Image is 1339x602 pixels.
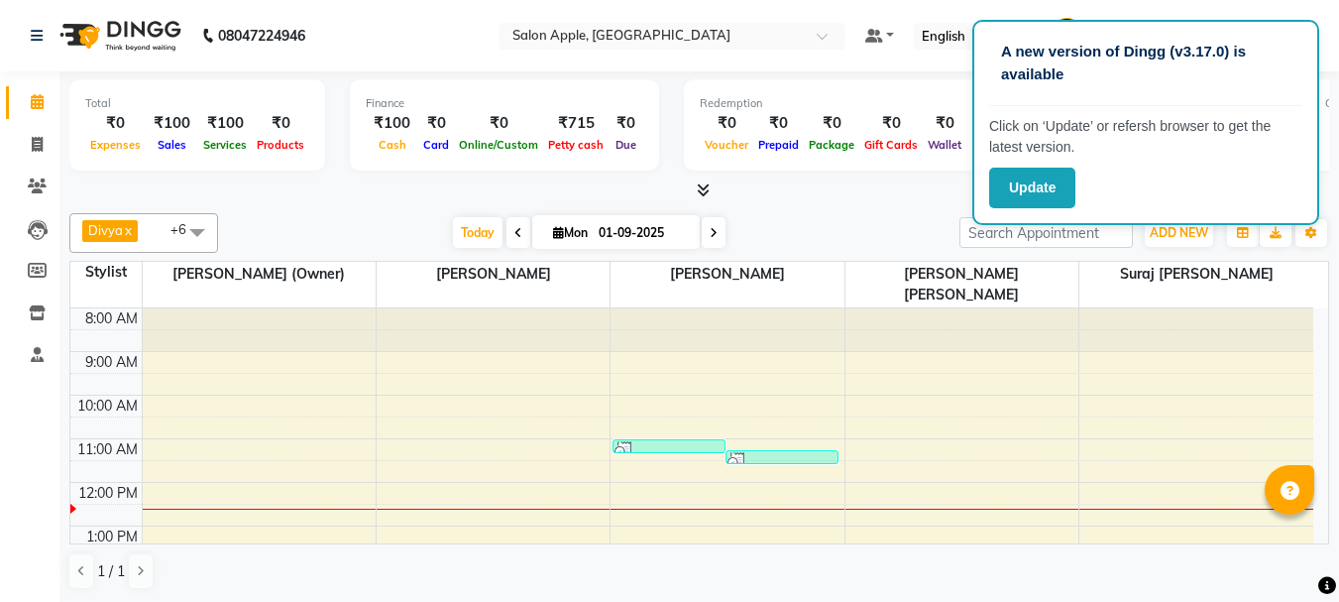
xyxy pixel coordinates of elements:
span: ADD NEW [1150,225,1208,240]
div: ₹0 [804,112,859,135]
div: Finance [366,95,643,112]
span: Today [453,217,502,248]
div: 9:00 AM [81,352,142,373]
div: 10:00 AM [73,396,142,417]
span: Petty cash [543,138,609,152]
p: Click on ‘Update’ or refersh browser to get the latest version. [989,116,1302,158]
div: ₹0 [252,112,309,135]
div: ₹715 [543,112,609,135]
span: Due [611,138,641,152]
iframe: chat widget [1256,523,1319,582]
div: ₹0 [923,112,966,135]
span: Suraj [PERSON_NAME] [1079,262,1313,287]
span: Mon [548,225,593,240]
div: ₹100 [366,112,418,135]
div: ₹100 [146,112,198,135]
button: ADD NEW [1145,219,1213,247]
a: x [123,222,132,238]
span: Voucher [700,138,753,152]
span: Prepaid [753,138,804,152]
span: Sales [153,138,191,152]
span: +6 [170,221,201,237]
b: 08047224946 [218,8,305,63]
img: Receptionist- Sayali [1050,18,1084,53]
div: Redemption [700,95,966,112]
span: Gift Cards [859,138,923,152]
div: ₹100 [198,112,252,135]
span: [PERSON_NAME] (Owner) [143,262,376,287]
div: ₹0 [700,112,753,135]
span: [PERSON_NAME] [611,262,843,287]
div: ₹0 [85,112,146,135]
span: Products [252,138,309,152]
div: ₹0 [859,112,923,135]
span: Services [198,138,252,152]
span: Card [418,138,454,152]
div: ₹0 [418,112,454,135]
div: 1:00 PM [82,527,142,547]
div: 12:00 PM [74,483,142,504]
span: Wallet [923,138,966,152]
div: ₹0 [609,112,643,135]
div: [PERSON_NAME], TK01, 11:15 AM-11:30 AM, Threading - Upper lips - [DEMOGRAPHIC_DATA] [726,451,837,463]
span: 1 / 1 [97,561,125,582]
button: Update [989,168,1075,208]
div: Total [85,95,309,112]
input: Search Appointment [959,217,1133,248]
div: 8:00 AM [81,308,142,329]
div: ₹0 [753,112,804,135]
span: [PERSON_NAME] [377,262,610,287]
p: A new version of Dingg (v3.17.0) is available [1001,41,1290,85]
img: logo [51,8,186,63]
input: 2025-09-01 [593,218,692,248]
div: [PERSON_NAME], TK01, 11:00 AM-11:15 AM, Threading - Eyebrows - [DEMOGRAPHIC_DATA] [614,440,725,452]
div: ₹0 [454,112,543,135]
span: Online/Custom [454,138,543,152]
span: Expenses [85,138,146,152]
span: Package [804,138,859,152]
span: [PERSON_NAME] [PERSON_NAME] [845,262,1078,307]
div: 11:00 AM [73,439,142,460]
span: Divya [88,222,123,238]
div: Stylist [70,262,142,283]
span: Cash [374,138,411,152]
